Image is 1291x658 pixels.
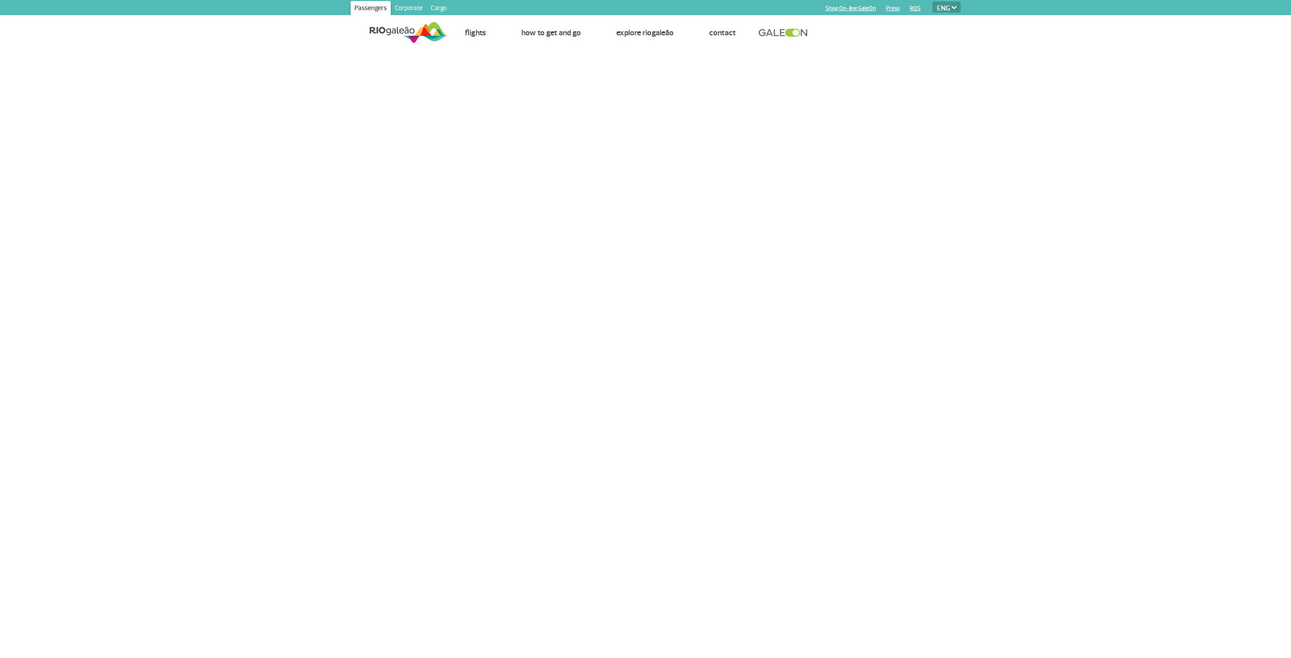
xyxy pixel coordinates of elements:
[521,28,581,38] a: How to get and go
[616,28,674,38] a: Explore RIOgaleão
[886,5,900,12] a: Press
[391,1,427,17] a: Corporate
[709,28,736,38] a: Contact
[350,1,391,17] a: Passengers
[427,1,451,17] a: Cargo
[826,5,876,12] a: Shop On-line GaleOn
[910,5,921,12] a: RQS
[465,28,486,38] a: Flights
